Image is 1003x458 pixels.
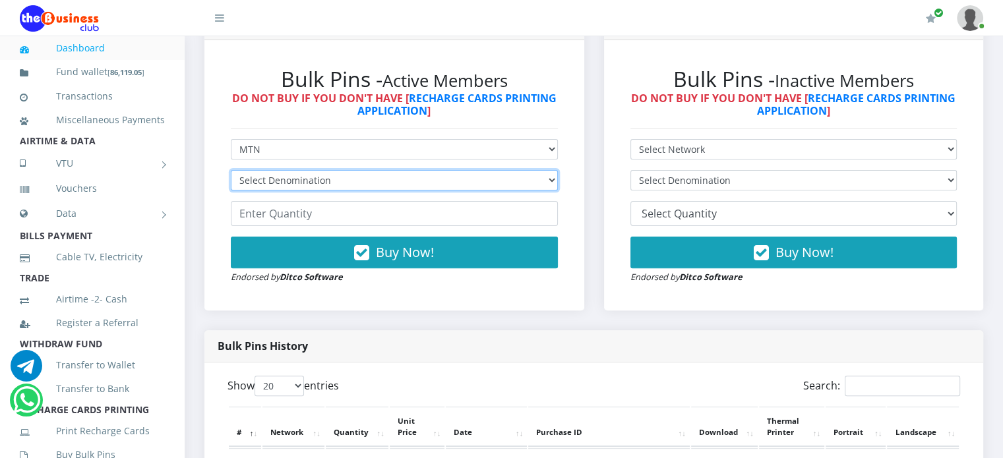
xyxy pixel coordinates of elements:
th: #: activate to sort column descending [229,407,261,447]
small: Active Members [382,69,508,92]
strong: Bulk Pins History [218,339,308,353]
a: Register a Referral [20,308,165,338]
button: Buy Now! [231,237,558,268]
b: 86,119.05 [110,67,142,77]
th: Thermal Printer: activate to sort column ascending [759,407,824,447]
a: Miscellaneous Payments [20,105,165,135]
strong: DO NOT BUY IF YOU DON'T HAVE [ ] [631,91,956,118]
small: Endorsed by [630,271,743,283]
th: Portrait: activate to sort column ascending [826,407,886,447]
a: Transactions [20,81,165,111]
th: Unit Price: activate to sort column ascending [390,407,444,447]
i: Renew/Upgrade Subscription [926,13,936,24]
img: User [957,5,983,31]
strong: DO NOT BUY IF YOU DON'T HAVE [ ] [232,91,557,118]
th: Date: activate to sort column ascending [446,407,527,447]
span: Buy Now! [775,243,834,261]
a: RECHARGE CARDS PRINTING APPLICATION [757,91,956,118]
button: Buy Now! [630,237,957,268]
label: Show entries [228,376,339,396]
span: Buy Now! [376,243,434,261]
a: Transfer to Wallet [20,350,165,380]
a: RECHARGE CARDS PRINTING APPLICATION [357,91,557,118]
a: Airtime -2- Cash [20,284,165,314]
th: Landscape: activate to sort column ascending [887,407,959,447]
th: Network: activate to sort column ascending [262,407,324,447]
strong: Ditco Software [679,271,743,283]
select: Showentries [255,376,304,396]
th: Download: activate to sort column ascending [691,407,758,447]
h2: Bulk Pins - [630,67,957,92]
small: [ ] [107,67,144,77]
a: Dashboard [20,33,165,63]
a: Fund wallet[86,119.05] [20,57,165,88]
th: Purchase ID: activate to sort column ascending [528,407,690,447]
input: Enter Quantity [231,201,558,226]
span: Renew/Upgrade Subscription [934,8,944,18]
a: VTU [20,147,165,180]
a: Chat for support [13,394,40,416]
img: Logo [20,5,99,32]
a: Cable TV, Electricity [20,242,165,272]
small: Inactive Members [775,69,914,92]
h2: Bulk Pins - [231,67,558,92]
a: Vouchers [20,173,165,204]
a: Transfer to Bank [20,374,165,404]
th: Quantity: activate to sort column ascending [326,407,388,447]
a: Print Recharge Cards [20,416,165,446]
small: Endorsed by [231,271,343,283]
a: Data [20,197,165,230]
label: Search: [803,376,960,396]
strong: Ditco Software [280,271,343,283]
a: Chat for support [11,360,42,382]
input: Search: [845,376,960,396]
